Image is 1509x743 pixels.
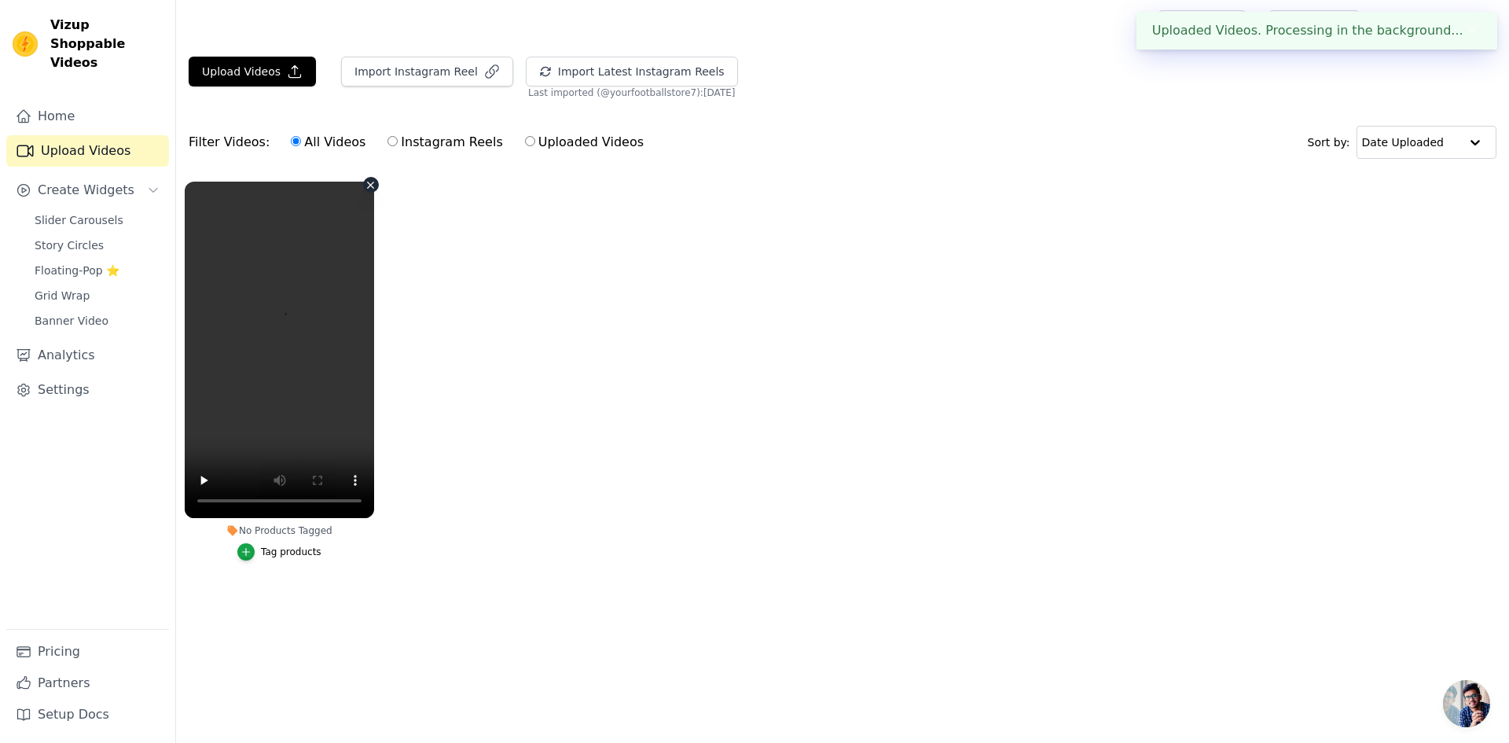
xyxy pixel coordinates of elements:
[6,636,169,668] a: Pricing
[35,212,123,228] span: Slider Carousels
[6,699,169,730] a: Setup Docs
[387,132,503,153] label: Instagram Reels
[526,57,738,86] button: Import Latest Instagram Reels
[13,31,38,57] img: Vizup
[6,668,169,699] a: Partners
[528,86,736,99] span: Last imported (@ yourfootballstore7 ): [DATE]
[341,57,513,86] button: Import Instagram Reel
[291,136,301,146] input: All Videos
[1136,12,1497,50] div: Uploaded Videos. Processing in the background...
[387,136,398,146] input: Instagram Reels
[1308,126,1497,159] div: Sort by:
[189,124,652,160] div: Filter Videos:
[6,135,169,167] a: Upload Videos
[189,57,316,86] button: Upload Videos
[1397,11,1496,39] p: Football For You
[35,263,119,278] span: Floating-Pop ⭐
[25,234,169,256] a: Story Circles
[6,374,169,406] a: Settings
[185,524,374,537] div: No Products Tagged
[35,313,108,329] span: Banner Video
[524,132,644,153] label: Uploaded Videos
[525,136,535,146] input: Uploaded Videos
[6,175,169,206] button: Create Widgets
[25,209,169,231] a: Slider Carousels
[6,340,169,371] a: Analytics
[237,543,321,561] button: Tag products
[1443,680,1490,727] a: Open chat
[290,132,366,153] label: All Videos
[25,310,169,332] a: Banner Video
[1269,10,1359,40] a: Book Demo
[6,101,169,132] a: Home
[50,16,163,72] span: Vizup Shoppable Videos
[35,288,90,303] span: Grid Wrap
[38,181,134,200] span: Create Widgets
[261,546,321,558] div: Tag products
[1372,11,1496,39] button: F Football For You
[25,259,169,281] a: Floating-Pop ⭐
[1463,21,1481,40] button: Close
[1158,10,1246,40] a: Help Setup
[363,177,379,193] button: Video Delete
[25,285,169,307] a: Grid Wrap
[35,237,104,253] span: Story Circles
